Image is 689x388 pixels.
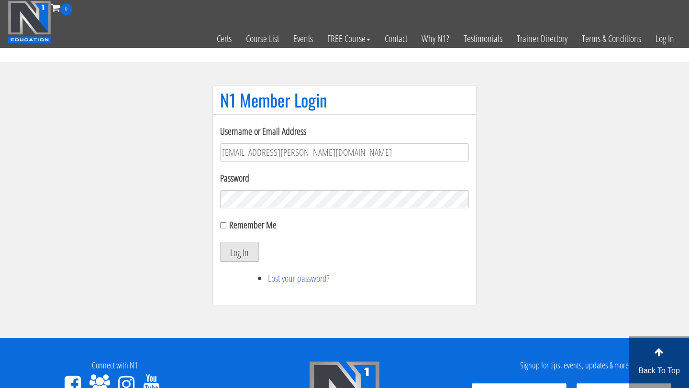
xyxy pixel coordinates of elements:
[575,15,648,62] a: Terms & Conditions
[378,15,414,62] a: Contact
[51,1,72,14] a: 0
[467,361,682,370] h4: Signup for tips, events, updates & more
[320,15,378,62] a: FREE Course
[229,218,277,231] label: Remember Me
[220,124,469,139] label: Username or Email Address
[220,171,469,185] label: Password
[220,242,259,262] button: Log In
[414,15,456,62] a: Why N1?
[7,361,222,370] h4: Connect with N1
[210,15,239,62] a: Certs
[648,15,681,62] a: Log In
[268,272,330,285] a: Lost your password?
[220,90,469,109] h1: N1 Member Login
[8,0,51,43] img: n1-education
[286,15,320,62] a: Events
[239,15,286,62] a: Course List
[510,15,575,62] a: Trainer Directory
[60,3,72,15] span: 0
[456,15,510,62] a: Testimonials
